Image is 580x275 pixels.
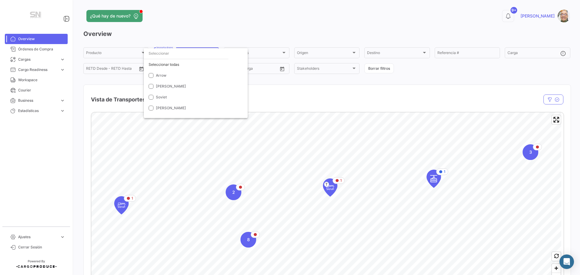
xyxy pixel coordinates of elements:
span: Soviet [156,95,167,99]
div: Abrir Intercom Messenger [559,254,574,269]
span: [PERSON_NAME] [156,84,186,88]
div: Seleccionar todas [144,59,248,70]
span: Arrow [156,73,166,78]
input: dropdown search [144,48,228,59]
span: [PERSON_NAME] [156,106,186,110]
